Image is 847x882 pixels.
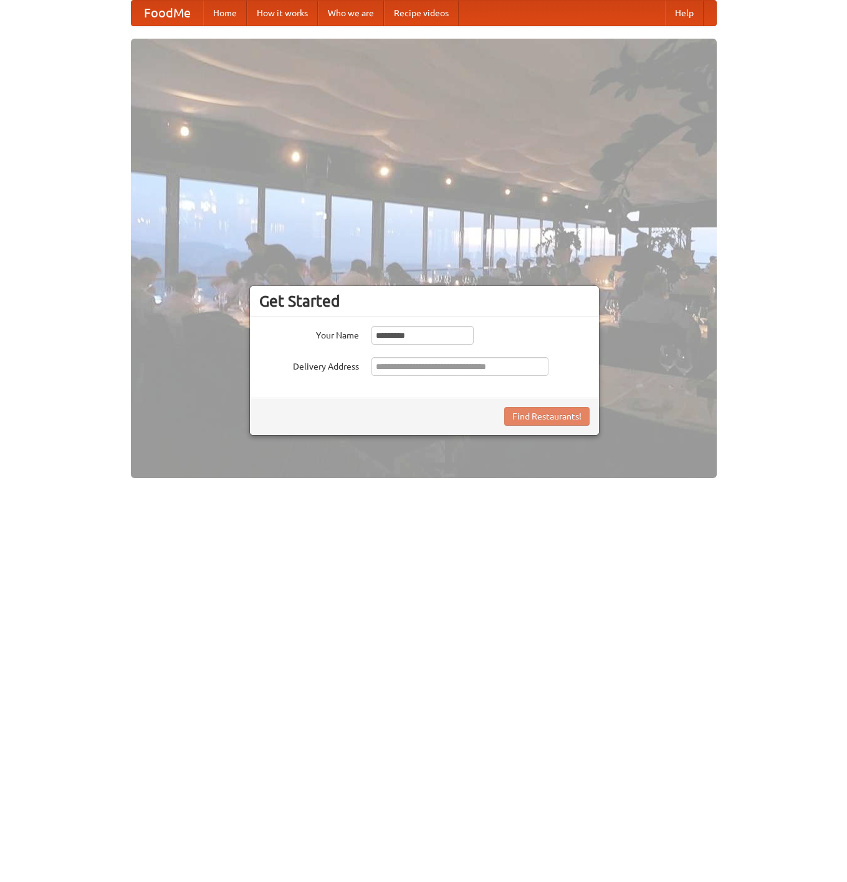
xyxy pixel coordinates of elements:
[259,357,359,373] label: Delivery Address
[259,292,590,310] h3: Get Started
[203,1,247,26] a: Home
[384,1,459,26] a: Recipe videos
[247,1,318,26] a: How it works
[665,1,704,26] a: Help
[132,1,203,26] a: FoodMe
[259,326,359,342] label: Your Name
[504,407,590,426] button: Find Restaurants!
[318,1,384,26] a: Who we are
